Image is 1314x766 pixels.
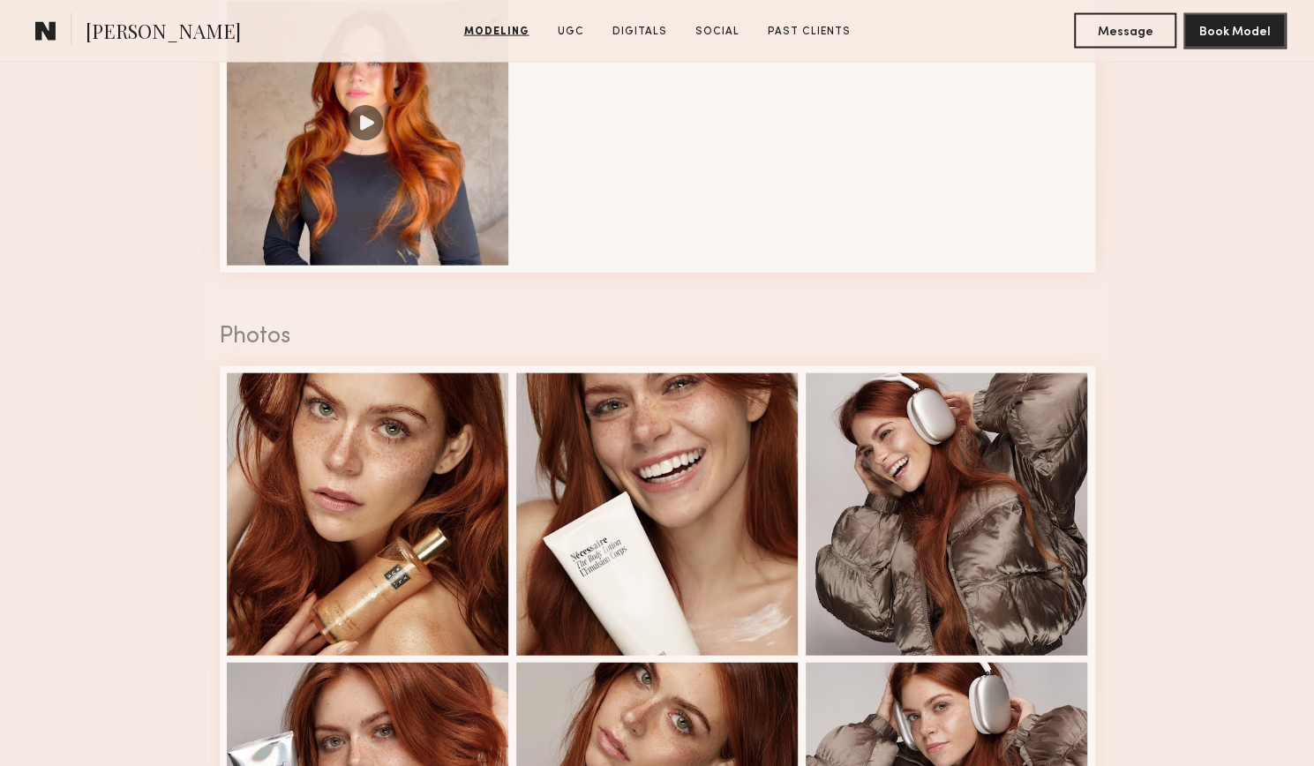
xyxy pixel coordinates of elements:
[761,24,858,40] a: Past Clients
[551,24,591,40] a: UGC
[1183,13,1286,49] button: Book Model
[605,24,674,40] a: Digitals
[1074,13,1176,49] button: Message
[457,24,537,40] a: Modeling
[86,18,241,49] span: [PERSON_NAME]
[688,24,747,40] a: Social
[220,326,1095,349] div: Photos
[1183,23,1286,38] a: Book Model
